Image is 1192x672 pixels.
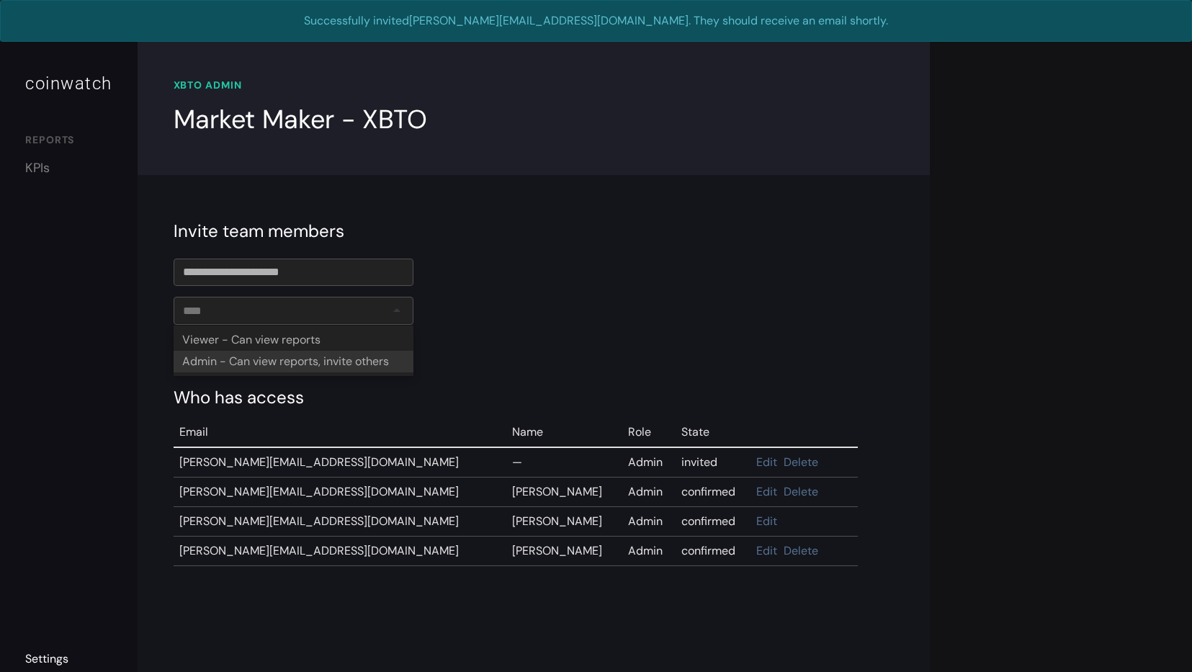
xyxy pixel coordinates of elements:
td: Email [174,418,506,447]
div: REPORTS [25,133,112,151]
div: XBTO ADMIN [174,78,894,93]
td: invited [676,447,750,478]
a: Edit [756,543,777,558]
td: Role [622,418,675,447]
td: confirmed [676,507,750,537]
td: [PERSON_NAME][EMAIL_ADDRESS][DOMAIN_NAME] [174,507,506,537]
td: [PERSON_NAME][EMAIL_ADDRESS][DOMAIN_NAME] [174,537,506,566]
span: Admin [628,543,663,558]
span: Admin [628,484,663,499]
td: [PERSON_NAME] [506,507,622,537]
div: Viewer - Can view reports [174,329,413,351]
td: — [506,447,622,478]
td: [PERSON_NAME][EMAIL_ADDRESS][DOMAIN_NAME] [174,447,506,478]
a: Delete [784,543,818,558]
a: Delete [784,454,818,470]
div: Invite team members [174,218,894,244]
td: confirmed [676,537,750,566]
td: State [676,418,750,447]
span: Admin [628,454,663,470]
div: Who has access [174,385,894,411]
a: Edit [756,454,777,470]
div: Admin - Can view reports, invite others [174,351,413,372]
div: coinwatch [25,71,112,97]
a: KPIs [25,158,112,178]
span: Admin [628,514,663,529]
td: Name [506,418,622,447]
a: Edit [756,484,777,499]
a: Delete [784,484,818,499]
td: [PERSON_NAME][EMAIL_ADDRESS][DOMAIN_NAME] [174,478,506,507]
td: [PERSON_NAME] [506,478,622,507]
a: Edit [756,514,777,529]
div: Market Maker - XBTO [174,100,427,139]
td: [PERSON_NAME] [506,537,622,566]
td: confirmed [676,478,750,507]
